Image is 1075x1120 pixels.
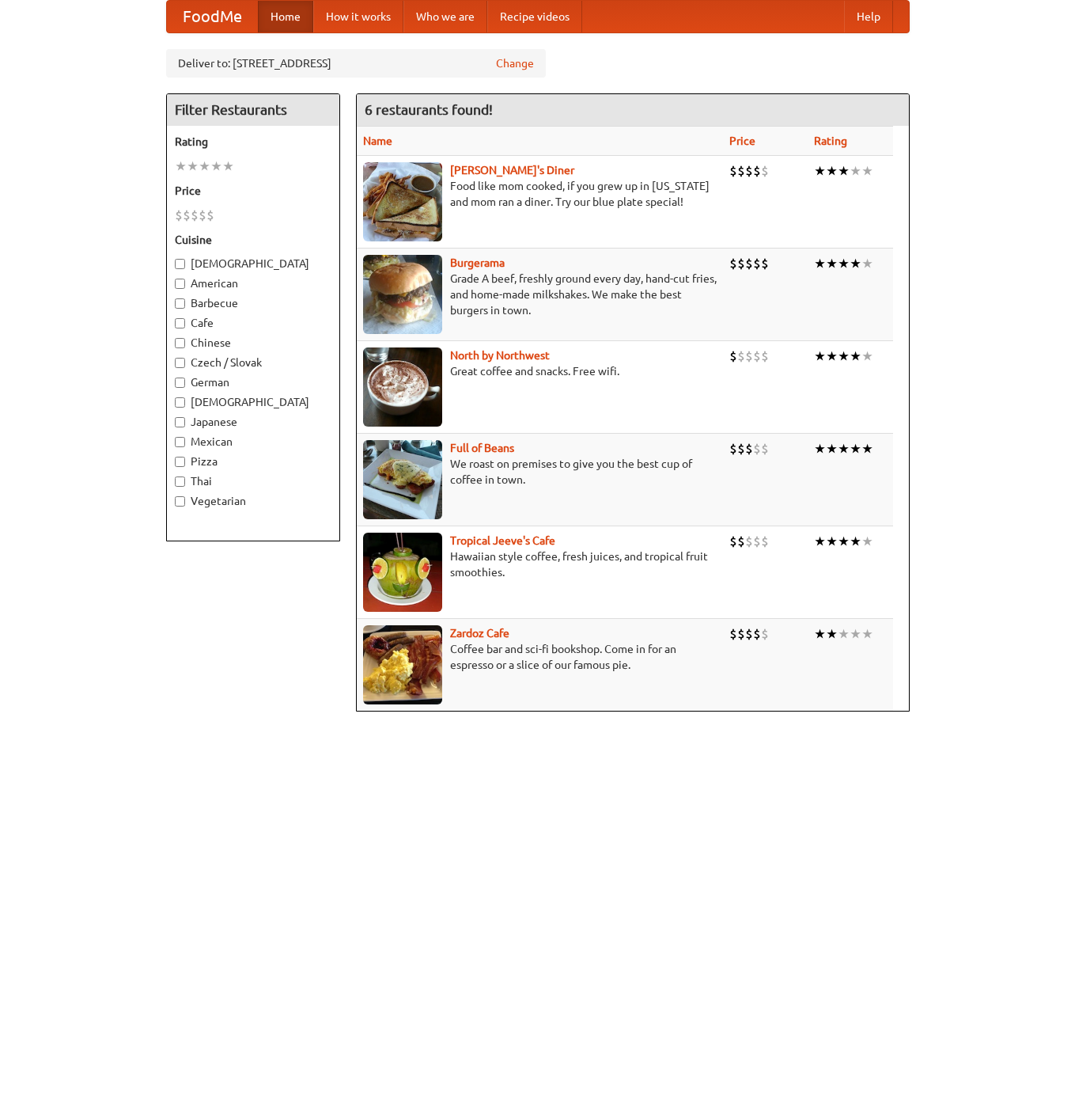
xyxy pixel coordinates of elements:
[175,315,331,331] label: Cafe
[363,440,442,519] img: beans.jpg
[175,434,331,450] label: Mexican
[745,440,753,457] li: $
[175,207,183,224] li: $
[187,158,199,175] li: ★
[826,533,838,550] li: ★
[175,454,331,469] label: Pizza
[826,440,838,457] li: ★
[210,158,222,175] li: ★
[729,255,737,272] li: $
[175,183,331,199] h5: Price
[175,358,185,368] input: Czech / Slovak
[729,625,737,643] li: $
[729,533,737,550] li: $
[814,533,826,550] li: ★
[175,437,185,447] input: Mexican
[175,232,331,248] h5: Cuisine
[861,625,873,643] li: ★
[850,440,861,457] li: ★
[222,158,234,175] li: ★
[737,440,745,457] li: $
[199,207,206,224] li: $
[450,349,550,362] a: North by Northwest
[850,347,861,365] li: ★
[363,549,717,580] p: Hawaiian style coffee, fresh juices, and tropical fruit smoothies.
[167,94,339,126] h4: Filter Restaurants
[363,456,717,488] p: We roast on premises to give you the best cup of coffee in town.
[206,207,214,224] li: $
[838,162,850,180] li: ★
[175,476,185,487] input: Thai
[167,1,258,32] a: FoodMe
[737,347,745,365] li: $
[850,255,861,272] li: ★
[753,625,761,643] li: $
[175,355,331,370] label: Czech / Slovak
[363,178,717,210] p: Food like mom cooked, if you grew up in [US_STATE] and mom ran a diner. Try our blue plate special!
[838,625,850,643] li: ★
[487,1,582,32] a: Recipe videos
[450,164,574,177] b: [PERSON_NAME]'s Diner
[761,255,769,272] li: $
[363,255,442,334] img: burgerama.jpg
[175,397,185,408] input: [DEMOGRAPHIC_DATA]
[363,533,442,612] img: jeeves.jpg
[861,347,873,365] li: ★
[861,440,873,457] li: ★
[450,442,514,454] b: Full of Beans
[175,259,185,269] input: [DEMOGRAPHIC_DATA]
[753,440,761,457] li: $
[175,295,331,311] label: Barbecue
[826,347,838,365] li: ★
[729,440,737,457] li: $
[838,533,850,550] li: ★
[175,338,185,348] input: Chinese
[838,347,850,365] li: ★
[814,162,826,180] li: ★
[175,496,185,507] input: Vegetarian
[191,207,199,224] li: $
[363,363,717,379] p: Great coffee and snacks. Free wifi.
[313,1,403,32] a: How it works
[850,625,861,643] li: ★
[175,493,331,509] label: Vegetarian
[363,641,717,673] p: Coffee bar and sci-fi bookshop. Come in for an espresso or a slice of our famous pie.
[450,256,505,269] a: Burgerama
[175,134,331,150] h5: Rating
[450,627,509,640] a: Zardoz Cafe
[850,533,861,550] li: ★
[745,625,753,643] li: $
[861,533,873,550] li: ★
[363,162,442,241] img: sallys.jpg
[737,625,745,643] li: $
[175,158,187,175] li: ★
[175,457,185,467] input: Pizza
[861,162,873,180] li: ★
[753,162,761,180] li: $
[363,625,442,704] img: zardoz.jpg
[183,207,191,224] li: $
[175,417,185,427] input: Japanese
[363,135,392,147] a: Name
[861,255,873,272] li: ★
[403,1,487,32] a: Who we are
[166,49,546,78] div: Deliver to: [STREET_ADDRESS]
[826,625,838,643] li: ★
[814,255,826,272] li: ★
[450,534,555,547] b: Tropical Jeeve's Cafe
[737,162,745,180] li: $
[745,255,753,272] li: $
[175,298,185,309] input: Barbecue
[363,271,717,318] p: Grade A beef, freshly ground every day, hand-cut fries, and home-made milkshakes. We make the bes...
[363,347,442,427] img: north.jpg
[844,1,893,32] a: Help
[175,374,331,390] label: German
[761,440,769,457] li: $
[175,256,331,271] label: [DEMOGRAPHIC_DATA]
[753,533,761,550] li: $
[729,162,737,180] li: $
[175,473,331,489] label: Thai
[814,135,847,147] a: Rating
